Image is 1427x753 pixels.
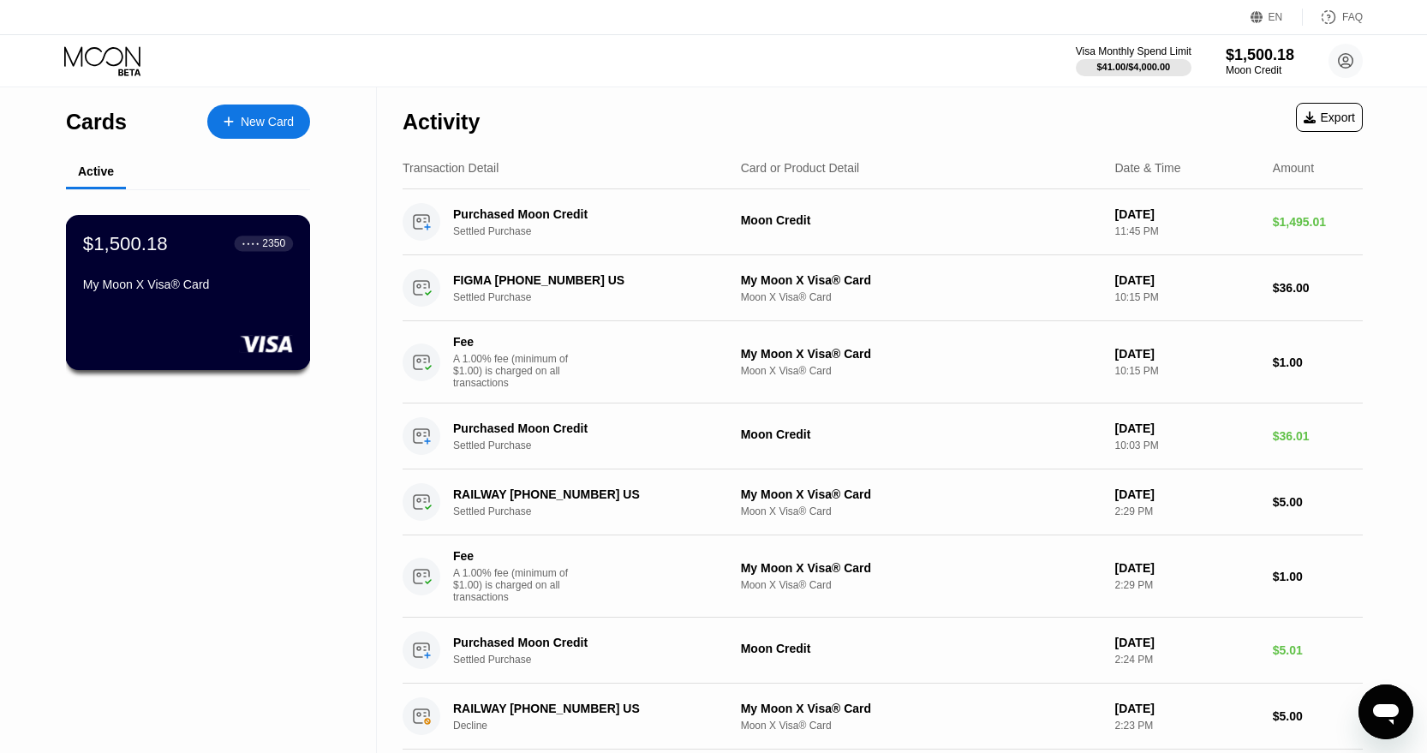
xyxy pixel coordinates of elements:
div: RAILWAY [PHONE_NUMBER] USDeclineMy Moon X Visa® CardMoon X Visa® Card[DATE]2:23 PM$5.00 [403,684,1363,750]
div: Decline [453,720,745,732]
div: Visa Monthly Spend Limit [1076,45,1191,57]
div: Cards [66,110,127,134]
div: Fee [453,549,573,563]
div: $5.00 [1273,709,1363,723]
div: [DATE] [1114,273,1258,287]
div: FAQ [1303,9,1363,26]
div: Settled Purchase [453,225,745,237]
div: [DATE] [1114,421,1258,435]
div: RAILWAY [PHONE_NUMBER] USSettled PurchaseMy Moon X Visa® CardMoon X Visa® Card[DATE]2:29 PM$5.00 [403,469,1363,535]
div: FIGMA [PHONE_NUMBER] USSettled PurchaseMy Moon X Visa® CardMoon X Visa® Card[DATE]10:15 PM$36.00 [403,255,1363,321]
div: Date & Time [1114,161,1180,175]
div: 2:29 PM [1114,579,1258,591]
div: Settled Purchase [453,654,745,666]
div: $1,500.18● ● ● ●2350My Moon X Visa® Card [67,216,309,369]
div: Moon X Visa® Card [741,365,1102,377]
div: Export [1304,111,1355,124]
div: [DATE] [1114,561,1258,575]
div: Moon Credit [1226,64,1294,76]
div: Moon X Visa® Card [741,291,1102,303]
div: $36.01 [1273,429,1363,443]
div: 10:15 PM [1114,291,1258,303]
div: Settled Purchase [453,505,745,517]
div: My Moon X Visa® Card [741,347,1102,361]
div: 2:29 PM [1114,505,1258,517]
div: My Moon X Visa® Card [741,561,1102,575]
div: Moon X Visa® Card [741,579,1102,591]
div: Transaction Detail [403,161,499,175]
div: FeeA 1.00% fee (minimum of $1.00) is charged on all transactionsMy Moon X Visa® CardMoon X Visa® ... [403,535,1363,618]
div: New Card [207,105,310,139]
div: Purchased Moon Credit [453,207,725,221]
div: [DATE] [1114,636,1258,649]
div: Moon X Visa® Card [741,720,1102,732]
div: My Moon X Visa® Card [741,702,1102,715]
div: Fee [453,335,573,349]
div: EN [1251,9,1303,26]
div: Settled Purchase [453,439,745,451]
div: [DATE] [1114,347,1258,361]
div: Purchased Moon CreditSettled PurchaseMoon Credit[DATE]11:45 PM$1,495.01 [403,189,1363,255]
div: Visa Monthly Spend Limit$41.00/$4,000.00 [1076,45,1191,76]
div: A 1.00% fee (minimum of $1.00) is charged on all transactions [453,567,582,603]
div: $41.00 / $4,000.00 [1097,62,1171,72]
div: EN [1269,11,1283,23]
div: My Moon X Visa® Card [83,278,293,291]
div: Moon Credit [741,427,1102,441]
div: Amount [1273,161,1314,175]
div: $5.00 [1273,495,1363,509]
div: Active [78,164,114,178]
div: 2:23 PM [1114,720,1258,732]
div: 2:24 PM [1114,654,1258,666]
iframe: Кнопка запуска окна обмена сообщениями [1358,684,1413,739]
div: Moon Credit [741,642,1102,655]
div: Purchased Moon Credit [453,636,725,649]
div: Moon X Visa® Card [741,505,1102,517]
div: 2350 [262,237,285,249]
div: $1.00 [1273,570,1363,583]
div: Activity [403,110,480,134]
div: $1.00 [1273,356,1363,369]
div: 10:03 PM [1114,439,1258,451]
div: FIGMA [PHONE_NUMBER] US [453,273,725,287]
div: $1,500.18 [1226,46,1294,64]
div: Purchased Moon CreditSettled PurchaseMoon Credit[DATE]10:03 PM$36.01 [403,403,1363,469]
div: $1,500.18Moon Credit [1226,46,1294,76]
div: Export [1296,103,1363,132]
div: ● ● ● ● [242,241,260,246]
div: $5.01 [1273,643,1363,657]
div: RAILWAY [PHONE_NUMBER] US [453,702,725,715]
div: RAILWAY [PHONE_NUMBER] US [453,487,725,501]
div: Settled Purchase [453,291,745,303]
div: New Card [241,115,294,129]
div: [DATE] [1114,702,1258,715]
div: $36.00 [1273,281,1363,295]
div: [DATE] [1114,487,1258,501]
div: FeeA 1.00% fee (minimum of $1.00) is charged on all transactionsMy Moon X Visa® CardMoon X Visa® ... [403,321,1363,403]
div: Purchased Moon Credit [453,421,725,435]
div: [DATE] [1114,207,1258,221]
div: 11:45 PM [1114,225,1258,237]
div: A 1.00% fee (minimum of $1.00) is charged on all transactions [453,353,582,389]
div: $1,500.18 [83,232,168,254]
div: FAQ [1342,11,1363,23]
div: Card or Product Detail [741,161,860,175]
div: Moon Credit [741,213,1102,227]
div: 10:15 PM [1114,365,1258,377]
div: My Moon X Visa® Card [741,487,1102,501]
div: $1,495.01 [1273,215,1363,229]
div: My Moon X Visa® Card [741,273,1102,287]
div: Purchased Moon CreditSettled PurchaseMoon Credit[DATE]2:24 PM$5.01 [403,618,1363,684]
